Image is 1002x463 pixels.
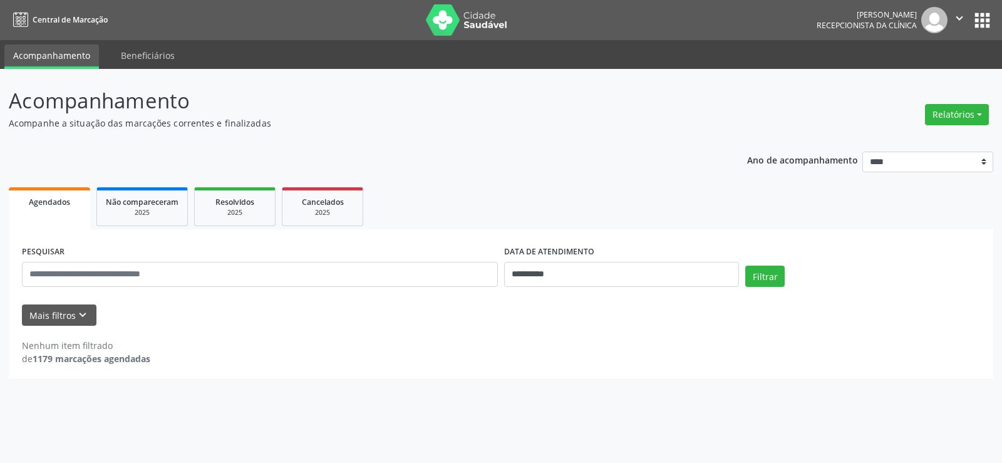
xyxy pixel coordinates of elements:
[817,9,917,20] div: [PERSON_NAME]
[291,208,354,217] div: 2025
[745,266,785,287] button: Filtrar
[22,304,96,326] button: Mais filtroskeyboard_arrow_down
[504,242,594,262] label: DATA DE ATENDIMENTO
[817,20,917,31] span: Recepcionista da clínica
[22,242,65,262] label: PESQUISAR
[112,44,183,66] a: Beneficiários
[948,7,971,33] button: 
[22,352,150,365] div: de
[33,14,108,25] span: Central de Marcação
[302,197,344,207] span: Cancelados
[215,197,254,207] span: Resolvidos
[9,85,698,117] p: Acompanhamento
[925,104,989,125] button: Relatórios
[22,339,150,352] div: Nenhum item filtrado
[4,44,99,69] a: Acompanhamento
[921,7,948,33] img: img
[204,208,266,217] div: 2025
[33,353,150,365] strong: 1179 marcações agendadas
[106,208,178,217] div: 2025
[971,9,993,31] button: apps
[953,11,966,25] i: 
[9,117,698,130] p: Acompanhe a situação das marcações correntes e finalizadas
[106,197,178,207] span: Não compareceram
[9,9,108,30] a: Central de Marcação
[747,152,858,167] p: Ano de acompanhamento
[29,197,70,207] span: Agendados
[76,308,90,322] i: keyboard_arrow_down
